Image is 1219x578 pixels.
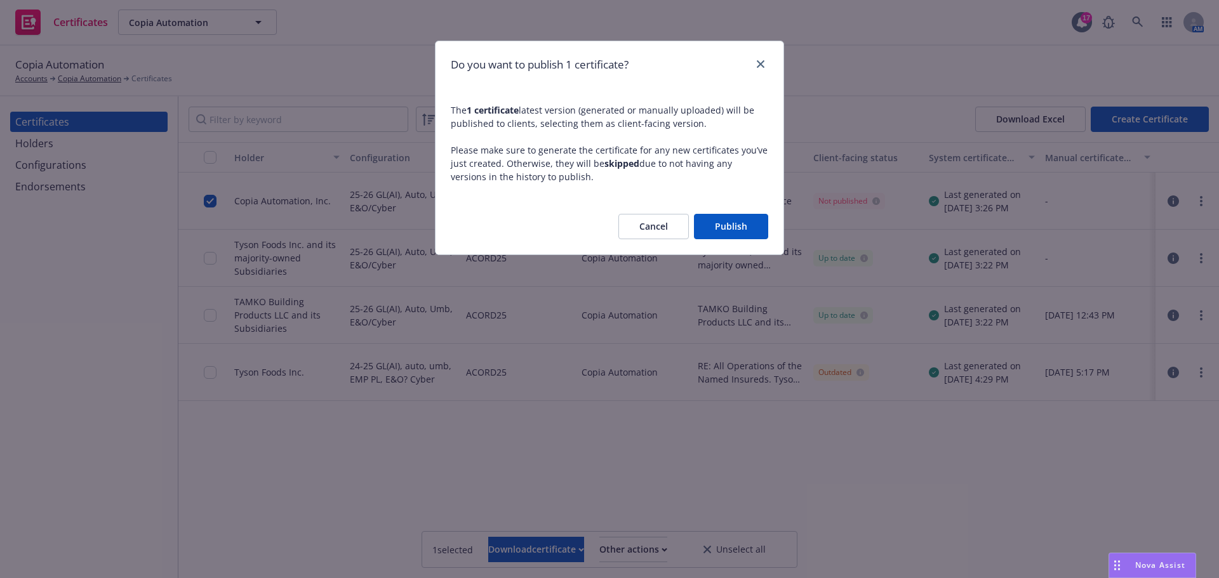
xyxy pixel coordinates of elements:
[694,214,768,239] button: Publish
[604,157,639,169] b: skipped
[753,56,768,72] a: close
[451,56,629,73] h1: Do you want to publish 1 certificate?
[451,143,768,183] p: Please make sure to generate the certificate for any new certificates you’ve just created. Otherw...
[451,103,768,130] p: The latest version (generated or manually uploaded) will be published to clients, selecting them ...
[1109,553,1196,578] button: Nova Assist
[1109,553,1125,577] div: Drag to move
[1135,560,1185,570] span: Nova Assist
[618,214,689,239] button: Cancel
[467,104,519,116] b: 1 certificate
